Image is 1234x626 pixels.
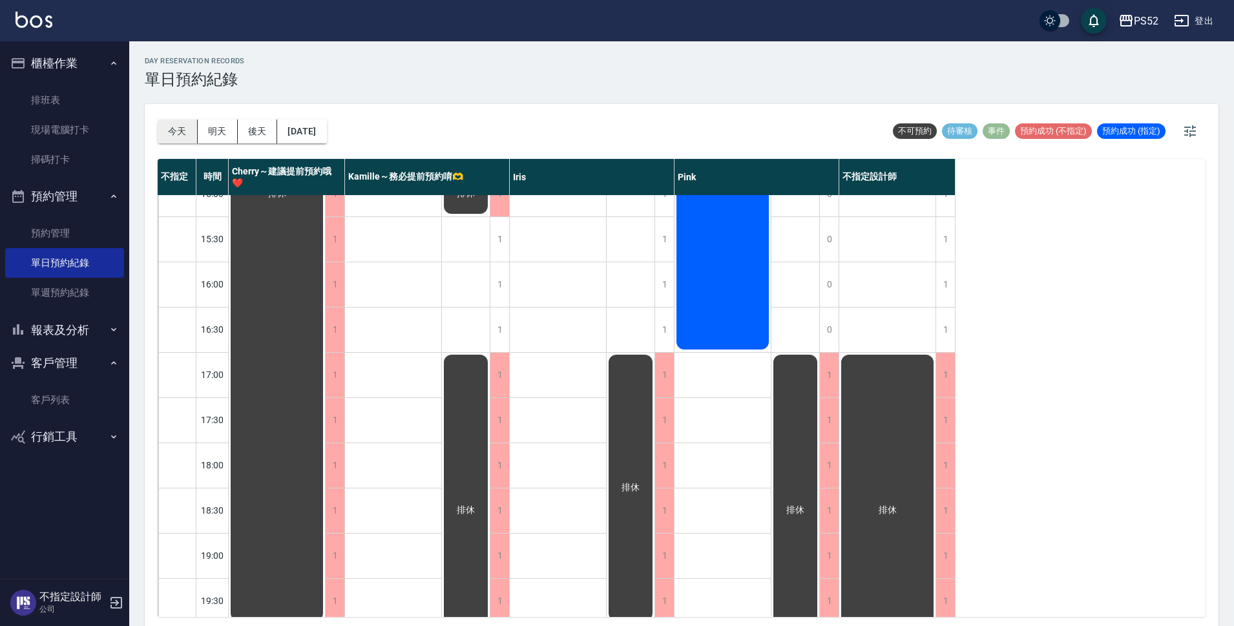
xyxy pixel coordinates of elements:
img: Logo [16,12,52,28]
div: 1 [490,308,509,352]
p: 公司 [39,603,105,615]
span: 排休 [454,505,477,516]
div: 1 [654,534,674,578]
div: 18:00 [196,443,229,488]
div: 16:00 [196,262,229,307]
div: 1 [325,534,344,578]
span: 排休 [619,482,642,494]
div: 1 [325,579,344,623]
div: 1 [819,443,839,488]
div: 0 [819,217,839,262]
div: 1 [325,308,344,352]
div: 1 [936,262,955,307]
div: 1 [325,262,344,307]
div: 不指定 [158,159,196,195]
div: 19:30 [196,578,229,623]
a: 現場電腦打卡 [5,115,124,145]
div: 1 [654,217,674,262]
div: 1 [325,443,344,488]
span: 事件 [983,125,1010,137]
button: 明天 [198,120,238,143]
button: 客戶管理 [5,346,124,380]
div: 1 [490,217,509,262]
div: 1 [936,579,955,623]
div: 時間 [196,159,229,195]
button: 登出 [1169,9,1218,33]
div: 1 [819,534,839,578]
div: 1 [936,488,955,533]
div: 17:00 [196,352,229,397]
div: 1 [936,534,955,578]
div: 16:30 [196,307,229,352]
span: 不可預約 [893,125,937,137]
a: 掃碼打卡 [5,145,124,174]
div: 18:30 [196,488,229,533]
span: 預約成功 (指定) [1097,125,1166,137]
div: 1 [654,398,674,443]
div: 1 [490,579,509,623]
div: 1 [819,398,839,443]
div: 1 [654,579,674,623]
div: 1 [325,217,344,262]
button: [DATE] [277,120,326,143]
div: 1 [936,308,955,352]
div: 1 [325,353,344,397]
div: 1 [490,353,509,397]
div: 1 [490,398,509,443]
div: 1 [490,262,509,307]
div: 1 [490,488,509,533]
div: 1 [654,308,674,352]
div: 1 [936,443,955,488]
div: 1 [654,488,674,533]
button: 預約管理 [5,180,124,213]
button: 後天 [238,120,278,143]
div: PS52 [1134,13,1158,29]
div: 1 [654,353,674,397]
div: 1 [819,579,839,623]
h3: 單日預約紀錄 [145,70,245,89]
div: 1 [936,398,955,443]
div: 1 [936,353,955,397]
button: save [1081,8,1107,34]
div: 0 [819,308,839,352]
span: 預約成功 (不指定) [1015,125,1092,137]
a: 排班表 [5,85,124,115]
div: 0 [819,262,839,307]
h5: 不指定設計師 [39,590,105,603]
div: 1 [490,534,509,578]
div: 1 [936,217,955,262]
div: 1 [819,488,839,533]
div: Pink [675,159,839,195]
button: 行銷工具 [5,420,124,454]
span: 排休 [784,505,807,516]
div: Kamille～務必提前預約唷🫶 [345,159,510,195]
a: 客戶列表 [5,385,124,415]
div: 1 [819,353,839,397]
button: 櫃檯作業 [5,47,124,80]
img: Person [10,590,36,616]
a: 預約管理 [5,218,124,248]
div: 不指定設計師 [839,159,956,195]
div: 1 [654,262,674,307]
div: 1 [325,398,344,443]
div: 1 [325,488,344,533]
div: 19:00 [196,533,229,578]
div: 1 [490,443,509,488]
button: PS52 [1113,8,1164,34]
div: Iris [510,159,675,195]
button: 報表及分析 [5,313,124,347]
a: 單日預約紀錄 [5,248,124,278]
div: 17:30 [196,397,229,443]
a: 單週預約紀錄 [5,278,124,308]
div: 15:30 [196,216,229,262]
button: 今天 [158,120,198,143]
span: 待審核 [942,125,978,137]
span: 排休 [876,505,899,516]
h2: day Reservation records [145,57,245,65]
div: Cherry～建議提前預約哦❤️ [229,159,345,195]
div: 1 [654,443,674,488]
